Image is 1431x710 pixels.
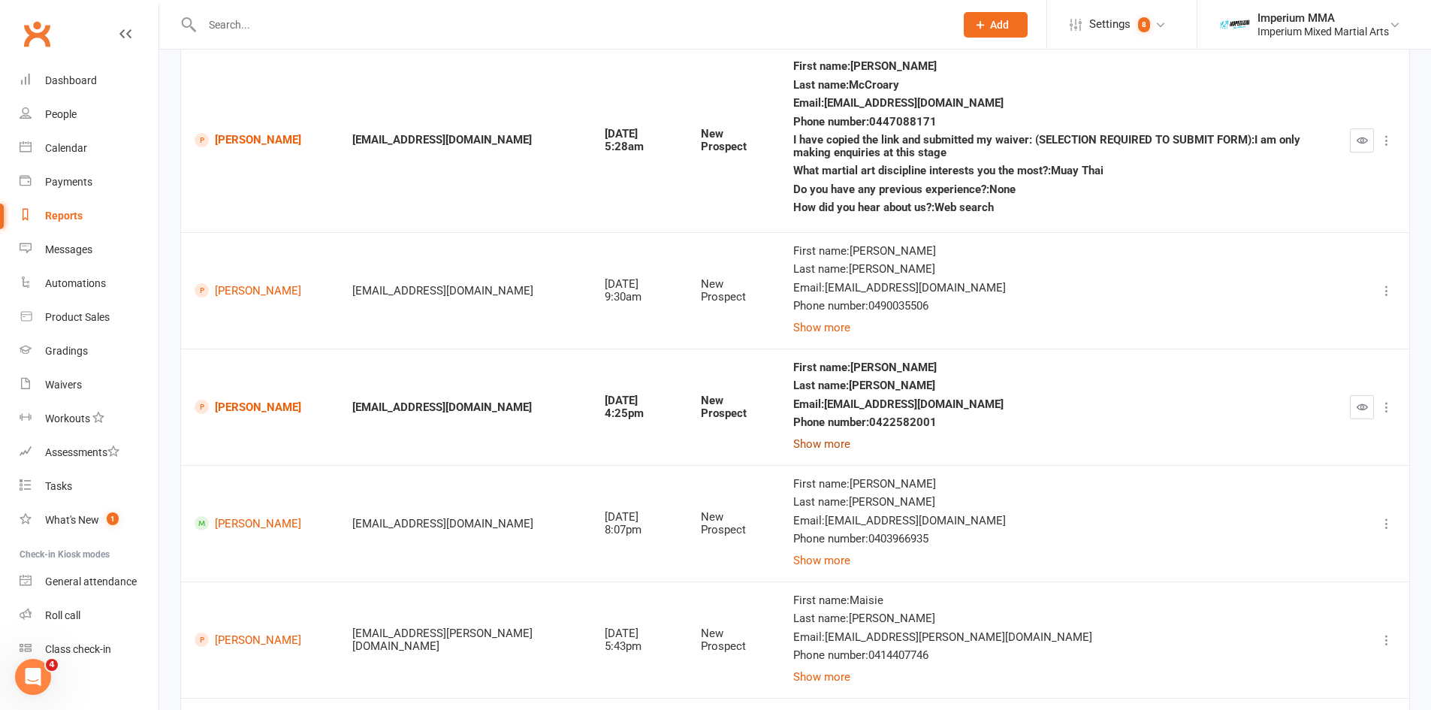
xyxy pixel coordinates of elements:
div: First name : [PERSON_NAME] [793,60,1323,73]
a: What's New1 [20,503,158,537]
div: New Prospect [701,128,766,153]
a: [PERSON_NAME] [195,400,325,414]
a: General attendance kiosk mode [20,565,158,599]
div: Phone number : 0490035506 [793,300,1323,313]
button: Show more [793,551,850,570]
div: New Prospect [701,627,766,652]
div: People [45,108,77,120]
div: Imperium Mixed Martial Arts [1257,25,1389,38]
div: Email : [EMAIL_ADDRESS][DOMAIN_NAME] [793,97,1323,110]
div: Phone number : 0403966935 [793,533,1323,545]
div: Do you have any previous experience? : None [793,183,1323,196]
div: Assessments [45,446,119,458]
button: Show more [793,319,850,337]
img: thumb_image1639376871.png [1220,10,1250,40]
a: [PERSON_NAME] [195,516,325,530]
div: I have copied the link and submitted my waiver: (SELECTION REQUIRED TO SUBMIT FORM) : I am only m... [793,134,1323,159]
div: [DATE] 5:43pm [605,627,674,652]
a: People [20,98,158,131]
iframe: Intercom live chat [15,659,51,695]
a: Roll call [20,599,158,633]
div: Roll call [45,609,80,621]
div: New Prospect [701,394,766,419]
div: Email : [EMAIL_ADDRESS][DOMAIN_NAME] [793,515,1323,527]
div: [EMAIL_ADDRESS][DOMAIN_NAME] [352,518,578,530]
div: Email : [EMAIL_ADDRESS][DOMAIN_NAME] [793,398,1323,411]
div: [DATE] 4:25pm [605,394,674,419]
div: Email : [EMAIL_ADDRESS][DOMAIN_NAME] [793,282,1323,295]
div: Gradings [45,345,88,357]
span: 4 [46,659,58,671]
a: Payments [20,165,158,199]
input: Search... [198,14,944,35]
a: Product Sales [20,301,158,334]
div: Calendar [45,142,87,154]
div: First name : [PERSON_NAME] [793,478,1323,491]
a: Calendar [20,131,158,165]
a: Dashboard [20,64,158,98]
div: Payments [45,176,92,188]
div: New Prospect [701,278,766,303]
div: First name : [PERSON_NAME] [793,245,1323,258]
button: Show more [793,668,850,686]
div: First name : Maisie [793,594,1323,607]
span: Settings [1089,8,1131,41]
div: Messages [45,243,92,255]
div: [EMAIL_ADDRESS][DOMAIN_NAME] [352,134,578,147]
div: [DATE] 5:28am [605,128,674,153]
a: Clubworx [18,15,56,53]
div: Email : [EMAIL_ADDRESS][PERSON_NAME][DOMAIN_NAME] [793,631,1323,644]
a: Class kiosk mode [20,633,158,666]
div: Phone number : 0422582001 [793,416,1323,429]
span: Add [990,19,1009,31]
button: Add [964,12,1028,38]
div: New Prospect [701,511,766,536]
div: Phone number : 0447088171 [793,116,1323,128]
div: General attendance [45,576,137,588]
a: [PERSON_NAME] [195,283,325,298]
a: [PERSON_NAME] [195,633,325,647]
a: [PERSON_NAME] [195,133,325,147]
div: Last name : [PERSON_NAME] [793,496,1323,509]
div: Tasks [45,480,72,492]
a: Automations [20,267,158,301]
div: [EMAIL_ADDRESS][DOMAIN_NAME] [352,401,578,414]
div: Last name : McCroary [793,79,1323,92]
div: [EMAIL_ADDRESS][DOMAIN_NAME] [352,285,578,298]
span: 1 [107,512,119,525]
div: [EMAIL_ADDRESS][PERSON_NAME][DOMAIN_NAME] [352,627,578,652]
div: Waivers [45,379,82,391]
div: Reports [45,210,83,222]
a: Reports [20,199,158,233]
div: [DATE] 8:07pm [605,511,674,536]
div: Last name : [PERSON_NAME] [793,379,1323,392]
div: Last name : [PERSON_NAME] [793,263,1323,276]
div: How did you hear about us? : Web search [793,201,1323,214]
div: First name : [PERSON_NAME] [793,361,1323,374]
a: Tasks [20,470,158,503]
div: Automations [45,277,106,289]
div: Phone number : 0414407746 [793,649,1323,662]
a: Messages [20,233,158,267]
div: Product Sales [45,311,110,323]
div: Workouts [45,412,90,424]
div: Last name : [PERSON_NAME] [793,612,1323,625]
div: What's New [45,514,99,526]
div: Class check-in [45,643,111,655]
div: Dashboard [45,74,97,86]
div: What martial art discipline interests you the most? : Muay Thai [793,165,1323,177]
span: 8 [1138,17,1150,32]
div: Imperium MMA [1257,11,1389,25]
a: Assessments [20,436,158,470]
a: Waivers [20,368,158,402]
div: [DATE] 9:30am [605,278,674,303]
a: Workouts [20,402,158,436]
a: Gradings [20,334,158,368]
button: Show more [793,435,850,453]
